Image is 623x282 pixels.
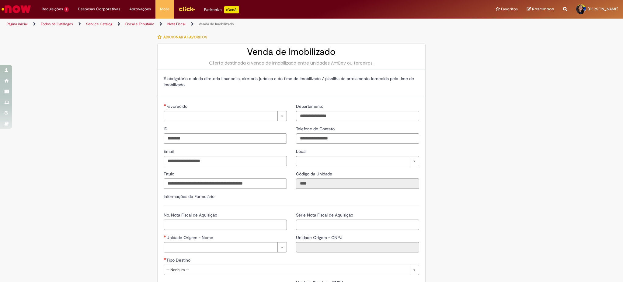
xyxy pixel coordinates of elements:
span: Departamento [296,104,325,109]
span: Necessários - Unidade Origem - Nome [166,235,214,240]
span: Local [296,149,308,154]
span: Rascunhos [532,6,554,12]
input: Título [164,178,287,189]
span: Necessários [164,235,166,238]
p: +GenAi [224,6,239,13]
a: Service Catalog [86,22,112,26]
span: Título [164,171,176,177]
input: Série Nota Fiscal de Aquisição [296,220,419,230]
a: Nota Fiscal [167,22,186,26]
a: Limpar campo Favorecido [164,111,287,121]
span: Favoritos [501,6,518,12]
a: Todos os Catálogos [41,22,73,26]
input: Código da Unidade [296,178,419,189]
span: No. Nota Fiscal de Aquisição [164,212,218,218]
span: Adicionar a Favoritos [163,35,207,40]
img: click_logo_yellow_360x200.png [179,4,195,13]
label: Informações de Formulário [164,194,214,199]
span: Necessários [164,258,166,260]
span: Necessários [164,104,166,106]
button: Adicionar a Favoritos [157,31,211,44]
span: Despesas Corporativas [78,6,120,12]
a: Venda de Imobilizado [199,22,234,26]
input: Unidade Origem - CNPJ [296,242,419,252]
a: Página inicial [7,22,28,26]
span: Email [164,149,175,154]
label: Somente leitura - Código da Unidade [296,171,333,177]
p: É obrigatório o ok da diretoria financeira, diretoria jurídica e do time de imobilizado / planilh... [164,76,419,88]
span: Tipo Destino [166,257,192,263]
span: -- Nenhum -- [166,265,407,275]
span: Telefone de Contato [296,126,336,132]
span: More [160,6,169,12]
input: Email [164,156,287,166]
span: Necessários - Favorecido [166,104,189,109]
img: ServiceNow [1,3,32,15]
a: Limpar campo Local [296,156,419,166]
span: ID [164,126,169,132]
input: ID [164,133,287,144]
input: Telefone de Contato [296,133,419,144]
span: Somente leitura - Código da Unidade [296,171,333,177]
span: [PERSON_NAME] [588,6,618,12]
span: Somente leitura - question_unidade_origem_cnpj [296,235,343,240]
span: Aprovações [129,6,151,12]
a: Limpar campo Unidade Origem - Nome [164,242,287,252]
input: Departamento [296,111,419,121]
span: 1 [64,7,69,12]
ul: Trilhas de página [5,19,411,30]
a: Fiscal e Tributário [125,22,154,26]
div: Oferta destinada a venda de imobilizado entre unidades AmBev ou terceiros. [164,60,419,66]
input: No. Nota Fiscal de Aquisição [164,220,287,230]
div: Padroniza [204,6,239,13]
a: Rascunhos [527,6,554,12]
h2: Venda de Imobilizado [164,47,419,57]
span: Requisições [42,6,63,12]
span: Série Nota Fiscal de Aquisição [296,212,354,218]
